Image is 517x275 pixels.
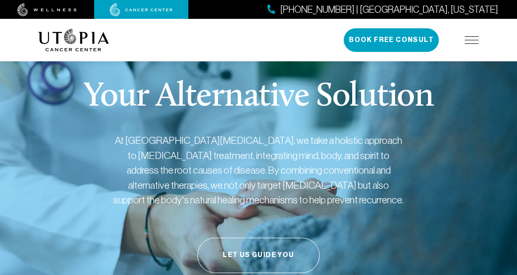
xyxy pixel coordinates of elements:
[110,3,173,17] img: cancer center
[38,29,109,51] img: logo
[113,133,404,208] p: At [GEOGRAPHIC_DATA][MEDICAL_DATA], we take a holistic approach to [MEDICAL_DATA] treatment, inte...
[280,3,498,17] span: [PHONE_NUMBER] | [GEOGRAPHIC_DATA], [US_STATE]
[83,80,433,114] p: Your Alternative Solution
[465,36,479,44] img: icon-hamburger
[197,238,320,273] button: Let Us Guide You
[344,28,439,52] button: Book Free Consult
[17,3,77,17] img: wellness
[267,3,498,17] a: [PHONE_NUMBER] | [GEOGRAPHIC_DATA], [US_STATE]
